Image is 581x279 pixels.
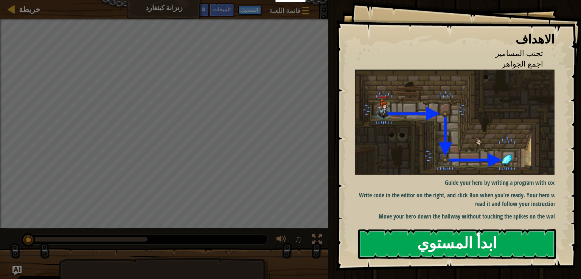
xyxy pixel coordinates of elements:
[355,212,560,221] p: Move your hero down the hallway without touching the spikes on the walls.
[502,59,543,69] span: اجمع الجواهر
[355,31,555,48] div: الاهداف
[345,48,553,59] li: تجنب المسامير
[193,6,205,13] span: Ask AI
[309,232,325,248] button: تبديل الشاشة الكاملة
[15,4,40,14] a: خريطة
[12,266,22,275] button: Ask AI
[345,59,553,70] li: اجمع الجواهر
[355,191,560,208] p: Write code in the editor on the right, and click Run when you’re ready. Your hero will read it an...
[355,178,560,187] p: Guide your hero by writing a program with code!
[213,6,231,13] span: تلميحات
[269,6,301,15] span: قائمة اللعبة
[496,48,543,58] span: تجنب المسامير
[19,4,40,14] span: خريطة
[238,6,261,15] button: التسجيل
[189,3,209,17] button: Ask AI
[274,232,289,248] button: تعديل الصوت
[265,3,315,21] button: قائمة اللعبة
[358,229,556,259] button: ابدأ المستوي
[355,70,560,175] img: Dungeons of kithgard
[294,234,302,245] span: ♫
[293,232,306,248] button: ♫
